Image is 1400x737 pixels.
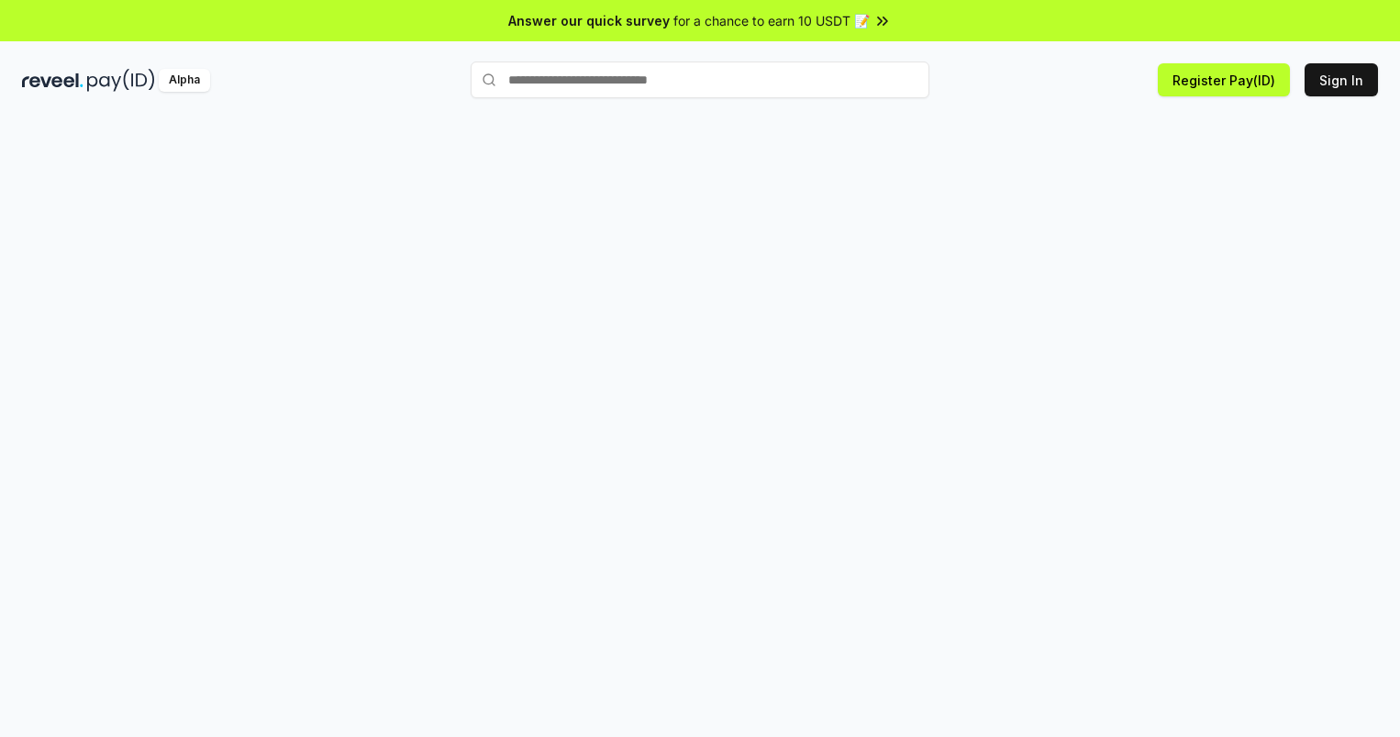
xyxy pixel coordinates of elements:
[508,11,670,30] span: Answer our quick survey
[1158,63,1290,96] button: Register Pay(ID)
[159,69,210,92] div: Alpha
[87,69,155,92] img: pay_id
[673,11,870,30] span: for a chance to earn 10 USDT 📝
[1305,63,1378,96] button: Sign In
[22,69,83,92] img: reveel_dark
